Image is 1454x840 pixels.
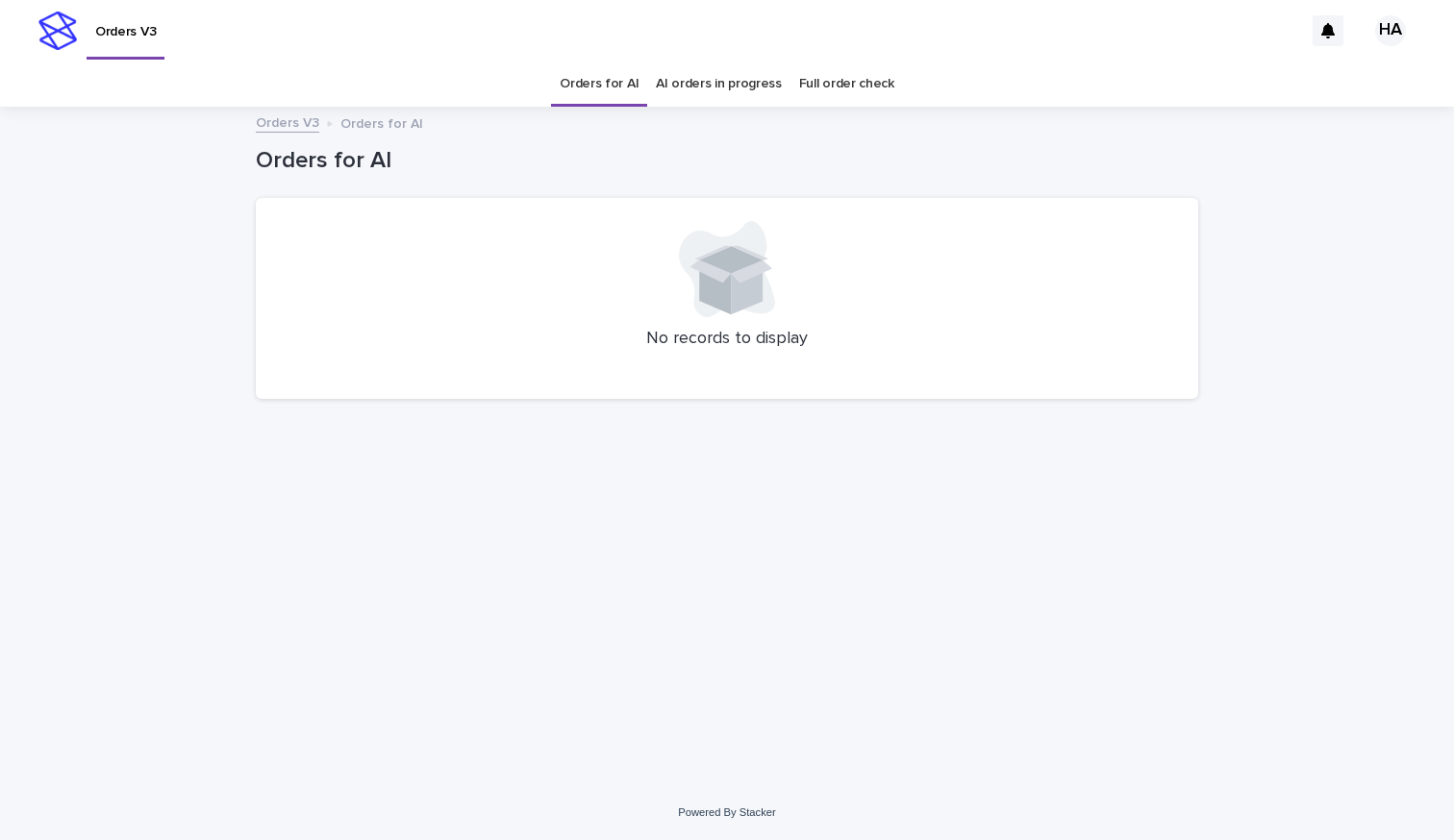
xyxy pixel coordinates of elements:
div: HA [1375,15,1406,46]
h1: Orders for AI [256,147,1198,175]
p: No records to display [279,329,1175,350]
a: AI orders in progress [656,62,782,107]
a: Orders for AI [560,62,639,107]
a: Powered By Stacker [678,806,775,818]
p: Orders for AI [340,111,423,133]
a: Full order check [799,62,894,107]
img: stacker-logo-s-only.png [38,12,77,50]
a: Orders V3 [256,111,319,133]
